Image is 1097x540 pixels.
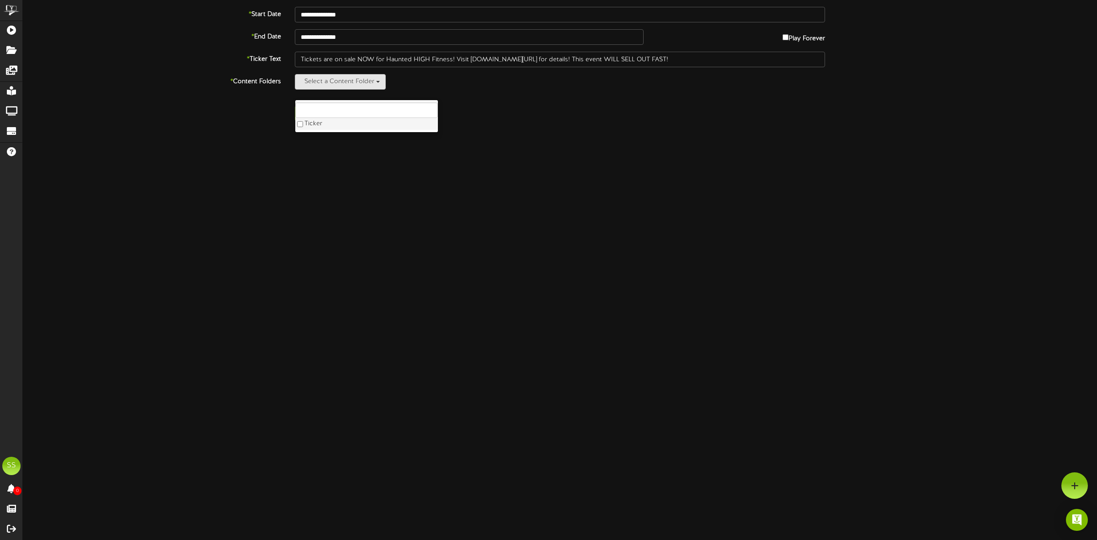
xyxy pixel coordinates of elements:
[16,7,288,19] label: Start Date
[1066,509,1088,531] div: Open Intercom Messenger
[13,487,21,495] span: 0
[295,52,825,67] input: Text that will appear in the ticker
[295,100,438,133] ul: Select a Content Folder
[295,74,386,90] button: Select a Content Folder
[16,29,288,42] label: End Date
[783,34,788,40] input: Play Forever
[16,52,288,64] label: Ticker Text
[783,29,825,43] label: Play Forever
[2,457,21,475] div: SS
[295,118,438,130] label: Ticker
[16,74,288,86] label: Content Folders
